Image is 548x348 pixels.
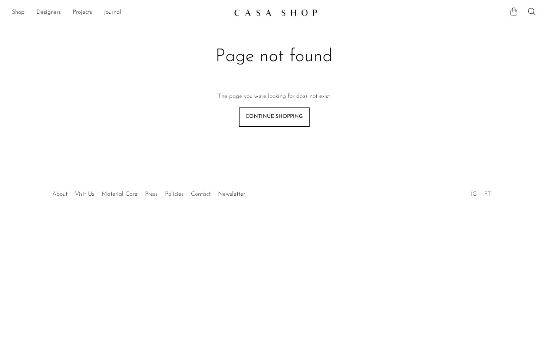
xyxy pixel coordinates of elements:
a: PT [484,191,491,197]
nav: Desktop navigation [12,6,228,19]
a: Shop [12,8,24,17]
a: About [52,191,67,197]
a: Policies [165,191,184,197]
ul: Quick links [49,185,249,199]
a: Continue shopping [239,107,310,127]
a: Designers [36,8,61,17]
a: Visit Us [75,191,94,197]
a: Contact [191,191,211,197]
ul: NEW HEADER MENU [12,6,228,19]
ul: Social Medias [467,185,495,199]
a: Press [145,191,158,197]
p: The page you were looking for does not exist [218,92,330,102]
a: Projects [73,8,92,17]
a: Journal [104,8,121,17]
a: IG [471,191,477,197]
h1: Page not found [156,45,392,68]
a: Material Care [102,191,138,197]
